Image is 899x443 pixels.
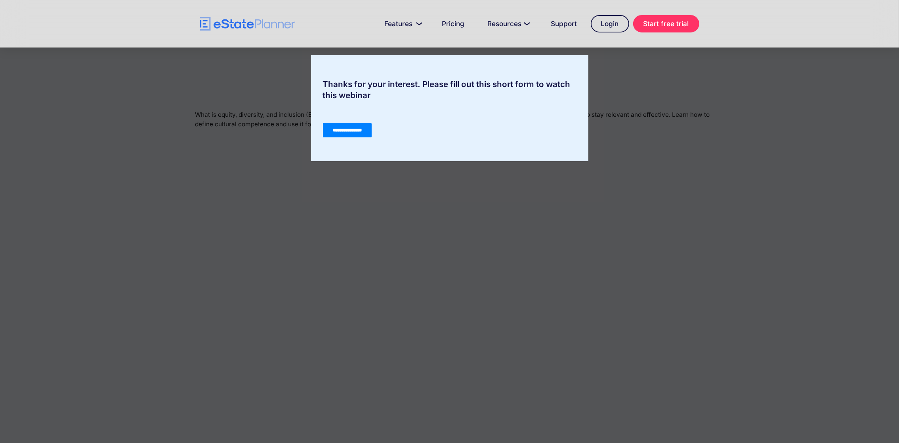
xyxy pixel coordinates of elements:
[633,15,699,32] a: Start free trial
[542,16,587,32] a: Support
[375,16,429,32] a: Features
[200,17,295,31] a: home
[323,109,576,137] iframe: Form 0
[311,79,588,101] div: Thanks for your interest. Please fill out this short form to watch this webinar
[478,16,538,32] a: Resources
[591,15,629,32] a: Login
[433,16,474,32] a: Pricing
